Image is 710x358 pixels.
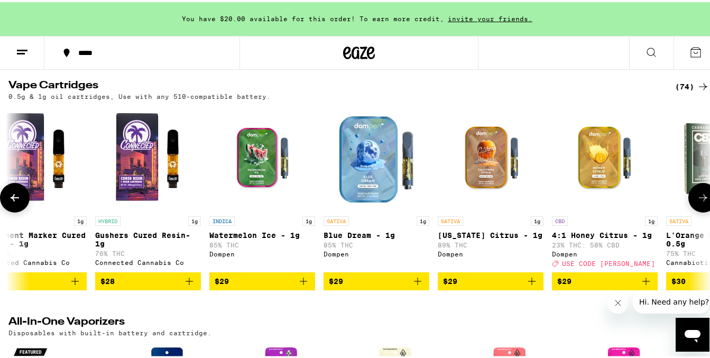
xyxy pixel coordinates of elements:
[676,316,709,350] iframe: Button to launch messaging window
[215,275,229,283] span: $29
[8,315,658,327] h2: All-In-One Vaporizers
[209,249,315,255] div: Dompen
[645,214,658,224] p: 1g
[666,214,691,224] p: SATIVA
[438,103,543,270] a: Open page for California Citrus - 1g from Dompen
[443,275,457,283] span: $29
[552,214,568,224] p: CBD
[552,103,658,270] a: Open page for 4:1 Honey Citrus - 1g from Dompen
[633,288,709,311] iframe: Message from company
[209,214,235,224] p: INDICA
[552,240,658,246] p: 23% THC: 58% CBD
[552,229,658,237] p: 4:1 Honey Citrus - 1g
[675,78,709,91] a: (74)
[209,103,315,270] a: Open page for Watermelon Ice - 1g from Dompen
[324,214,349,224] p: SATIVA
[329,275,343,283] span: $29
[95,214,121,224] p: HYBRID
[531,214,543,224] p: 1g
[209,229,315,237] p: Watermelon Ice - 1g
[438,229,543,237] p: [US_STATE] Citrus - 1g
[209,240,315,246] p: 85% THC
[675,315,709,327] a: (78)
[209,103,315,209] img: Dompen - Watermelon Ice - 1g
[8,91,271,98] p: 0.5g & 1g oil cartridges, Use with any 510-compatible battery.
[95,103,201,270] a: Open page for Gushers Cured Resin- 1g from Connected Cannabis Co
[95,257,201,264] div: Connected Cannabis Co
[324,229,429,237] p: Blue Dream - 1g
[607,290,629,311] iframe: Close message
[95,103,201,209] img: Connected Cannabis Co - Gushers Cured Resin- 1g
[444,13,536,20] span: invite your friends.
[324,270,429,288] button: Add to bag
[324,249,429,255] div: Dompen
[438,249,543,255] div: Dompen
[182,13,444,20] span: You have $20.00 available for this order! To earn more credit,
[302,214,315,224] p: 1g
[438,270,543,288] button: Add to bag
[74,214,87,224] p: 1g
[324,240,429,246] p: 85% THC
[8,327,211,334] p: Disposables with built-in battery and cartridge.
[562,258,655,265] span: USE CODE [PERSON_NAME]
[552,249,658,255] div: Dompen
[438,103,543,209] img: Dompen - California Citrus - 1g
[671,275,686,283] span: $30
[438,240,543,246] p: 89% THC
[417,214,429,224] p: 1g
[100,275,115,283] span: $28
[188,214,201,224] p: 1g
[324,103,429,270] a: Open page for Blue Dream - 1g from Dompen
[95,248,201,255] p: 76% THC
[324,103,429,209] img: Dompen - Blue Dream - 1g
[557,275,571,283] span: $29
[552,103,658,209] img: Dompen - 4:1 Honey Citrus - 1g
[95,270,201,288] button: Add to bag
[438,214,463,224] p: SATIVA
[95,229,201,246] p: Gushers Cured Resin- 1g
[552,270,658,288] button: Add to bag
[8,78,658,91] h2: Vape Cartridges
[209,270,315,288] button: Add to bag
